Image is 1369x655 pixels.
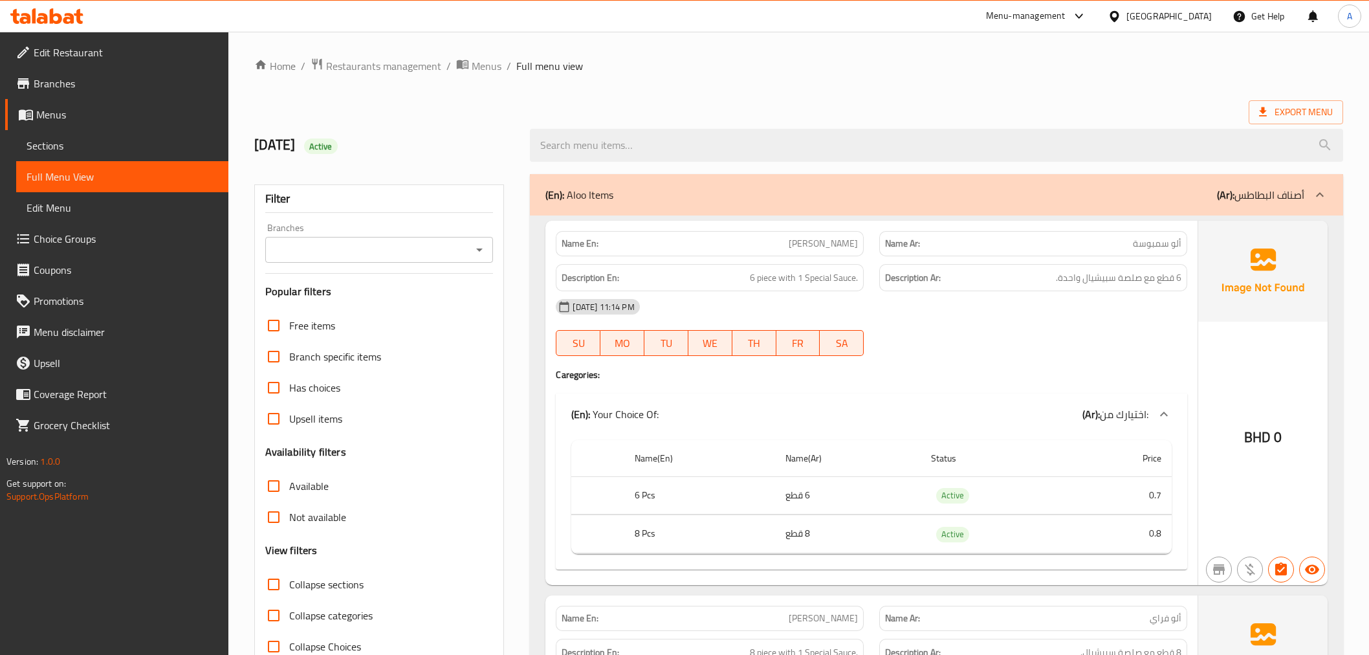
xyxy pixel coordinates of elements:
[27,138,218,153] span: Sections
[738,334,771,353] span: TH
[36,107,218,122] span: Menus
[562,612,598,625] strong: Name En:
[750,270,858,286] span: 6 piece with 1 Special Sauce.
[304,139,338,154] div: Active
[1217,185,1234,205] b: (Ar):
[556,394,1187,435] div: (En): Your Choice Of:(Ar):اختيارك من:
[600,330,644,356] button: MO
[1237,557,1263,583] button: Purchased item
[624,440,775,477] th: Name(En)
[289,318,335,333] span: Free items
[5,254,228,285] a: Coupons
[1217,187,1304,203] p: أصناف البطاطس
[556,330,600,356] button: SU
[254,135,515,155] h2: [DATE]
[6,453,38,470] span: Version:
[5,285,228,316] a: Promotions
[289,639,361,654] span: Collapse Choices
[936,527,969,542] div: Active
[1274,425,1282,450] span: 0
[782,334,815,353] span: FR
[1299,557,1325,583] button: Available
[545,185,564,205] b: (En):
[5,379,228,410] a: Coverage Report
[571,440,1171,554] table: choices table
[571,406,659,422] p: Your Choice Of:
[34,45,218,60] span: Edit Restaurant
[1259,104,1333,120] span: Export Menu
[936,527,969,542] span: Active
[562,270,619,286] strong: Description En:
[289,380,340,395] span: Has choices
[472,58,501,74] span: Menus
[556,435,1187,570] div: (En): Aloo Items(Ar):أصناف البطاطس
[825,334,859,353] span: SA
[5,37,228,68] a: Edit Restaurant
[34,231,218,247] span: Choice Groups
[304,140,338,153] span: Active
[16,192,228,223] a: Edit Menu
[40,453,60,470] span: 1.0.0
[516,58,583,74] span: Full menu view
[1150,612,1181,625] span: ألو فراي
[562,334,595,353] span: SU
[289,509,346,525] span: Not available
[624,476,775,515] th: 6 Pcs
[6,488,89,505] a: Support.OpsPlatform
[789,612,858,625] span: [PERSON_NAME]
[5,348,228,379] a: Upsell
[885,612,920,625] strong: Name Ar:
[789,237,858,250] span: [PERSON_NAME]
[34,293,218,309] span: Promotions
[326,58,441,74] span: Restaurants management
[507,58,511,74] li: /
[530,174,1342,216] div: (En): Aloo Items(Ar):أصناف البطاطس
[688,330,732,356] button: WE
[265,185,494,213] div: Filter
[562,237,598,250] strong: Name En:
[34,262,218,278] span: Coupons
[1198,221,1328,322] img: Ae5nvW7+0k+MAAAAAElFTkSuQmCC
[1126,9,1212,23] div: [GEOGRAPHIC_DATA]
[5,410,228,441] a: Grocery Checklist
[1056,270,1181,286] span: 6 قطع مع صلصة سبيشيال واحدة.
[1133,237,1181,250] span: ألو سمبوسة
[5,68,228,99] a: Branches
[34,76,218,91] span: Branches
[1347,9,1352,23] span: A
[624,515,775,553] th: 8 Pcs
[265,543,318,558] h3: View filters
[571,405,590,424] b: (En):
[301,58,305,74] li: /
[456,58,501,74] a: Menus
[775,515,921,553] td: 8 قطع
[1268,557,1294,583] button: Has choices
[1249,100,1343,124] span: Export Menu
[885,237,920,250] strong: Name Ar:
[311,58,441,74] a: Restaurants management
[1071,440,1172,477] th: Price
[1244,425,1271,450] span: BHD
[775,440,921,477] th: Name(Ar)
[650,334,683,353] span: TU
[34,386,218,402] span: Coverage Report
[820,330,864,356] button: SA
[776,330,820,356] button: FR
[1071,476,1172,515] td: 0.7
[289,478,329,494] span: Available
[885,270,941,286] strong: Description Ar:
[732,330,776,356] button: TH
[921,440,1071,477] th: Status
[986,8,1066,24] div: Menu-management
[1206,557,1232,583] button: Not branch specific item
[470,241,488,259] button: Open
[5,316,228,348] a: Menu disclaimer
[5,99,228,130] a: Menus
[775,476,921,515] td: 6 قطع
[34,417,218,433] span: Grocery Checklist
[1071,515,1172,553] td: 0.8
[567,301,639,313] span: [DATE] 11:14 PM
[34,355,218,371] span: Upsell
[694,334,727,353] span: WE
[265,445,346,460] h3: Availability filters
